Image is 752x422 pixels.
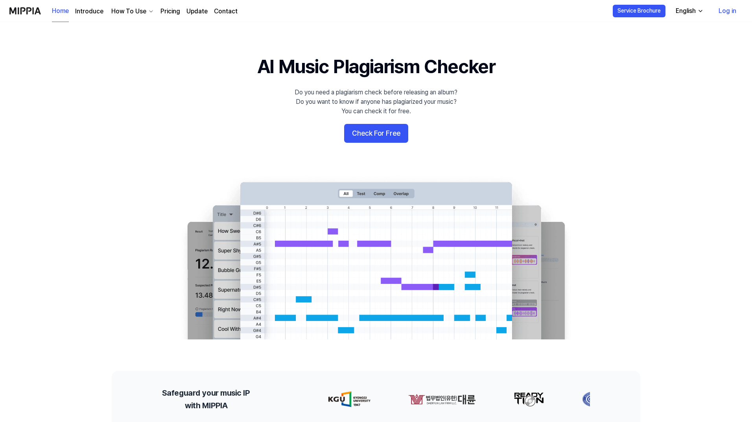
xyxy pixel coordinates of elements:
div: How To Use [110,7,148,16]
img: partner-logo-3 [565,391,589,407]
img: partner-logo-2 [496,391,527,407]
button: How To Use [110,7,154,16]
a: Introduce [75,7,103,16]
button: English [669,3,708,19]
div: Do you need a plagiarism check before releasing an album? Do you want to know if anyone has plagi... [295,88,457,116]
div: English [674,6,697,16]
a: Pricing [160,7,180,16]
button: Check For Free [344,124,408,143]
h2: Safeguard your music IP with MIPPIA [162,387,250,412]
a: Contact [214,7,238,16]
img: partner-logo-0 [311,391,353,407]
h1: AI Music Plagiarism Checker [257,53,495,80]
img: main Image [171,174,581,339]
a: Home [52,0,69,22]
a: Update [186,7,208,16]
img: partner-logo-1 [391,391,459,407]
button: Service Brochure [613,5,665,17]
